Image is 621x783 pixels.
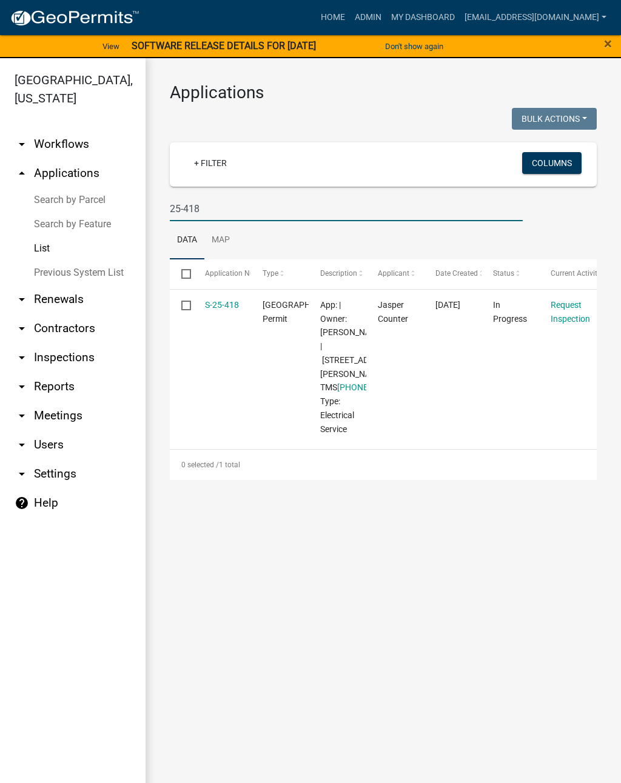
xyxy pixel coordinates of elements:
[380,36,448,56] button: Don't show again
[263,269,278,278] span: Type
[435,269,478,278] span: Date Created
[512,108,597,130] button: Bulk Actions
[493,269,514,278] span: Status
[204,221,237,260] a: Map
[378,300,408,324] span: Jasper Counter
[424,259,482,288] datatable-header-cell: Date Created
[604,35,612,52] span: ×
[15,321,29,336] i: arrow_drop_down
[15,379,29,394] i: arrow_drop_down
[522,152,582,174] button: Columns
[170,259,193,288] datatable-header-cell: Select
[493,300,527,324] span: In Progress
[15,496,29,510] i: help
[551,269,601,278] span: Current Activity
[350,6,386,29] a: Admin
[98,36,124,56] a: View
[132,40,316,52] strong: SOFTWARE RELEASE DETAILS FOR [DATE]
[316,6,350,29] a: Home
[309,259,366,288] datatable-header-cell: Description
[250,259,308,288] datatable-header-cell: Type
[320,300,411,434] span: App: | Owner: VAIGNEUR JEREMIAH E II | 1341 MALPHRUS RD | TMS 062-00-01-076 | Type: Electrical Se...
[15,467,29,481] i: arrow_drop_down
[170,82,597,103] h3: Applications
[604,36,612,51] button: Close
[551,300,590,324] a: Request Inspection
[170,221,204,260] a: Data
[482,259,539,288] datatable-header-cell: Status
[539,259,597,288] datatable-header-cell: Current Activity
[184,152,237,174] a: + Filter
[460,6,611,29] a: [EMAIL_ADDRESS][DOMAIN_NAME]
[205,300,239,310] a: S-25-418
[337,382,409,392] a: [PHONE_NUMBER]
[320,269,357,278] span: Description
[15,350,29,365] i: arrow_drop_down
[205,269,271,278] span: Application Number
[435,300,460,310] span: 10/07/2025
[386,6,460,29] a: My Dashboard
[366,259,424,288] datatable-header-cell: Applicant
[170,450,597,480] div: 1 total
[15,408,29,423] i: arrow_drop_down
[15,292,29,307] i: arrow_drop_down
[193,259,250,288] datatable-header-cell: Application Number
[378,269,409,278] span: Applicant
[181,461,219,469] span: 0 selected /
[263,300,344,324] span: Jasper County Building Permit
[15,166,29,181] i: arrow_drop_up
[15,137,29,152] i: arrow_drop_down
[15,438,29,452] i: arrow_drop_down
[170,196,523,221] input: Search for applications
